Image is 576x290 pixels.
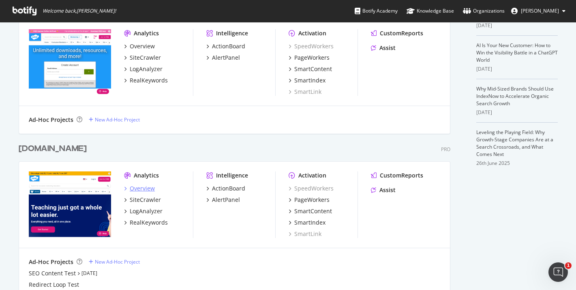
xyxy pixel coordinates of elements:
img: twinkl.co.uk [29,29,111,95]
a: SiteCrawler [124,196,161,204]
div: Pro [441,146,450,153]
div: LogAnalyzer [130,207,163,215]
a: SpeedWorkers [289,184,334,193]
a: SmartContent [289,207,332,215]
div: Ad-Hoc Projects [29,258,73,266]
div: LogAnalyzer [130,65,163,73]
div: Analytics [134,29,159,37]
a: Why Mid-Sized Brands Should Use IndexNow to Accelerate Organic Search Growth [476,85,554,107]
span: Ruth Everett [521,7,559,14]
div: [DATE] [476,109,558,116]
a: AlertPanel [206,54,240,62]
div: AlertPanel [212,54,240,62]
a: LogAnalyzer [124,207,163,215]
div: RealKeywords [130,76,168,84]
a: SmartIndex [289,76,325,84]
a: New Ad-Hoc Project [89,116,140,123]
a: Overview [124,184,155,193]
div: Botify Academy [355,7,398,15]
div: Assist [379,186,396,194]
a: AI Is Your New Customer: How to Win the Visibility Battle in a ChatGPT World [476,42,558,63]
a: ActionBoard [206,42,245,50]
div: Overview [130,42,155,50]
div: [DATE] [476,22,558,29]
div: Intelligence [216,171,248,180]
div: Activation [298,171,326,180]
a: Assist [371,44,396,52]
a: AlertPanel [206,196,240,204]
div: Overview [130,184,155,193]
a: PageWorkers [289,196,330,204]
div: [DOMAIN_NAME] [19,143,87,155]
div: CustomReports [380,29,423,37]
a: RealKeywords [124,219,168,227]
div: [DATE] [476,65,558,73]
a: RealKeywords [124,76,168,84]
div: SmartIndex [294,219,325,227]
a: Assist [371,186,396,194]
a: SmartContent [289,65,332,73]
div: Analytics [134,171,159,180]
img: twinkl.com [29,171,111,237]
div: New Ad-Hoc Project [95,258,140,265]
a: Leveling the Playing Field: Why Growth-Stage Companies Are at a Search Crossroads, and What Comes... [476,129,553,158]
a: [DATE] [81,270,97,277]
div: SiteCrawler [130,196,161,204]
div: SiteCrawler [130,54,161,62]
a: SmartLink [289,230,321,238]
div: PageWorkers [294,54,330,62]
div: Activation [298,29,326,37]
a: SpeedWorkers [289,42,334,50]
a: Redirect Loop Test [29,281,79,289]
div: Organizations [463,7,505,15]
a: CustomReports [371,29,423,37]
a: Overview [124,42,155,50]
a: SiteCrawler [124,54,161,62]
a: SEO Content Test [29,269,76,277]
div: New Ad-Hoc Project [95,116,140,123]
div: CustomReports [380,171,423,180]
div: Ad-Hoc Projects [29,116,73,124]
div: ActionBoard [212,42,245,50]
div: Intelligence [216,29,248,37]
div: RealKeywords [130,219,168,227]
span: 1 [565,262,572,269]
div: SmartContent [294,65,332,73]
a: LogAnalyzer [124,65,163,73]
span: Welcome back, [PERSON_NAME] ! [43,8,116,14]
iframe: Intercom live chat [548,262,568,282]
div: PageWorkers [294,196,330,204]
a: New Ad-Hoc Project [89,258,140,265]
a: CustomReports [371,171,423,180]
div: SmartContent [294,207,332,215]
div: ActionBoard [212,184,245,193]
div: Knowledge Base [407,7,454,15]
a: SmartIndex [289,219,325,227]
button: [PERSON_NAME] [505,4,572,17]
div: SmartIndex [294,76,325,84]
div: AlertPanel [212,196,240,204]
a: ActionBoard [206,184,245,193]
div: 26th June 2025 [476,160,558,167]
a: SmartLink [289,88,321,96]
a: [DOMAIN_NAME] [19,143,90,155]
a: PageWorkers [289,54,330,62]
div: Assist [379,44,396,52]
